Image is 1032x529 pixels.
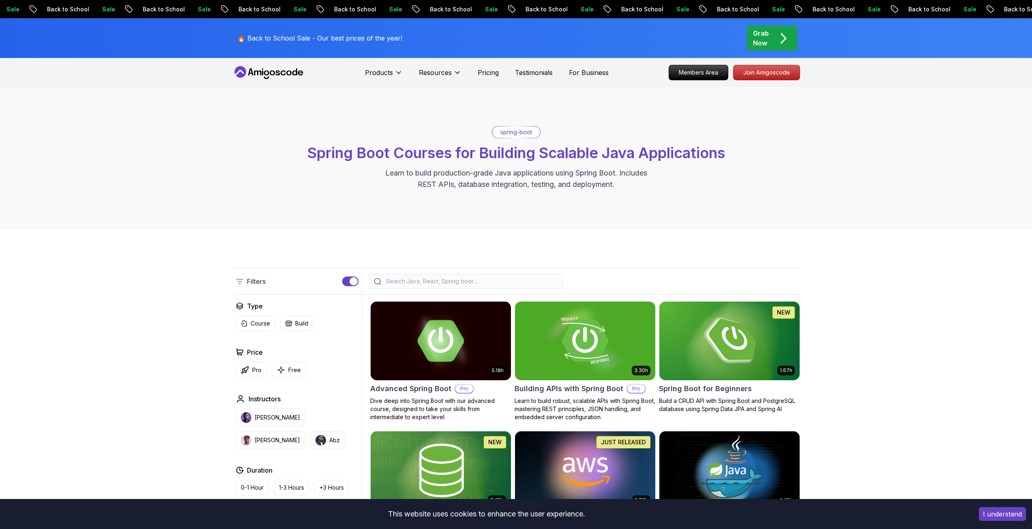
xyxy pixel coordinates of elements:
p: Sale [288,5,314,13]
p: [PERSON_NAME] [255,413,300,422]
span: Spring Boot Courses for Building Scalable Java Applications [307,144,725,162]
button: +3 Hours [314,480,349,495]
a: Members Area [669,65,728,80]
p: 1-3 Hours [279,484,304,492]
p: Abz [329,436,340,444]
p: Sale [480,5,506,13]
p: Products [365,68,393,77]
button: instructor img[PERSON_NAME] [236,431,305,449]
p: Pro [455,385,473,393]
a: Pricing [478,68,499,77]
p: 2.73h [635,497,648,503]
h2: Advanced Spring Boot [370,383,451,394]
button: Course [236,316,275,331]
button: instructor imgAbz [310,431,345,449]
button: 1-3 Hours [274,480,309,495]
p: Back to School [425,5,480,13]
button: Build [280,316,313,331]
p: Sale [193,5,219,13]
img: instructor img [241,435,251,445]
p: Pro [252,366,262,374]
p: Back to School [42,5,97,13]
h2: Instructors [249,394,281,404]
img: instructor img [241,412,251,423]
p: Back to School [233,5,288,13]
img: Spring Data JPA card [371,431,511,510]
p: 5.18h [492,367,504,374]
a: Join Amigoscode [733,65,800,80]
button: Products [365,68,403,84]
img: instructor img [315,435,326,445]
button: Accept cookies [979,507,1026,521]
input: Search Java, React, Spring boot ... [384,277,558,285]
p: Join Amigoscode [734,65,800,80]
p: Dive deep into Spring Boot with our advanced course, designed to take your skills from intermedia... [370,397,511,421]
p: 🔥 Back to School Sale - Our best prices of the year! [237,33,402,43]
img: Spring Boot for Beginners card [659,302,800,380]
button: Resources [419,68,461,84]
img: Advanced Spring Boot card [371,302,511,380]
a: Spring Boot for Beginners card1.67hNEWSpring Boot for BeginnersBuild a CRUD API with Spring Boot ... [659,301,800,413]
button: Free [272,362,306,378]
p: JUST RELEASED [601,438,646,446]
p: Sale [958,5,984,13]
p: Learn to build production-grade Java applications using Spring Boot. Includes REST APIs, database... [380,167,652,190]
p: Sale [863,5,888,13]
p: 1.67h [780,367,792,374]
p: Resources [419,68,452,77]
p: Back to School [903,5,958,13]
p: Grab Now [753,28,769,48]
p: Back to School [712,5,767,13]
p: 6.65h [490,497,504,503]
h2: Duration [247,465,272,475]
p: Sale [575,5,601,13]
p: Back to School [329,5,384,13]
img: Docker for Java Developers card [659,431,800,510]
h2: Building APIs with Spring Boot [515,383,623,394]
div: This website uses cookies to enhance the user experience. [6,505,967,523]
p: Learn to build robust, scalable APIs with Spring Boot, mastering REST principles, JSON handling, ... [515,397,656,421]
p: [PERSON_NAME] [255,436,300,444]
a: For Business [569,68,609,77]
img: AWS for Developers card [515,431,655,510]
p: Sale [1,5,27,13]
button: Pro [236,362,267,378]
p: Sale [671,5,697,13]
a: Advanced Spring Boot card5.18hAdvanced Spring BootProDive deep into Spring Boot with our advanced... [370,301,511,421]
h2: Spring Boot for Beginners [659,383,752,394]
h2: Price [247,347,263,357]
p: Sale [767,5,793,13]
p: 0-1 Hour [241,484,264,492]
a: Building APIs with Spring Boot card3.30hBuilding APIs with Spring BootProLearn to build robust, s... [515,301,656,421]
img: Building APIs with Spring Boot card [515,302,655,380]
button: instructor img[PERSON_NAME] [236,409,305,426]
p: Filters [247,276,266,286]
p: Build a CRUD API with Spring Boot and PostgreSQL database using Spring Data JPA and Spring AI [659,397,800,413]
p: Sale [97,5,123,13]
p: spring-boot [500,128,532,136]
p: Back to School [137,5,193,13]
button: 0-1 Hour [236,480,269,495]
p: 1.45h [780,497,792,503]
p: 3.30h [634,367,648,374]
p: Pro [627,385,645,393]
p: +3 Hours [320,484,344,492]
p: Build [295,319,308,328]
p: NEW [777,308,790,317]
p: Back to School [616,5,671,13]
p: Sale [384,5,410,13]
p: Back to School [520,5,575,13]
p: NEW [488,438,502,446]
p: Back to School [807,5,863,13]
h2: Type [247,301,263,311]
a: Testimonials [515,68,553,77]
p: Course [251,319,270,328]
p: Free [288,366,301,374]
